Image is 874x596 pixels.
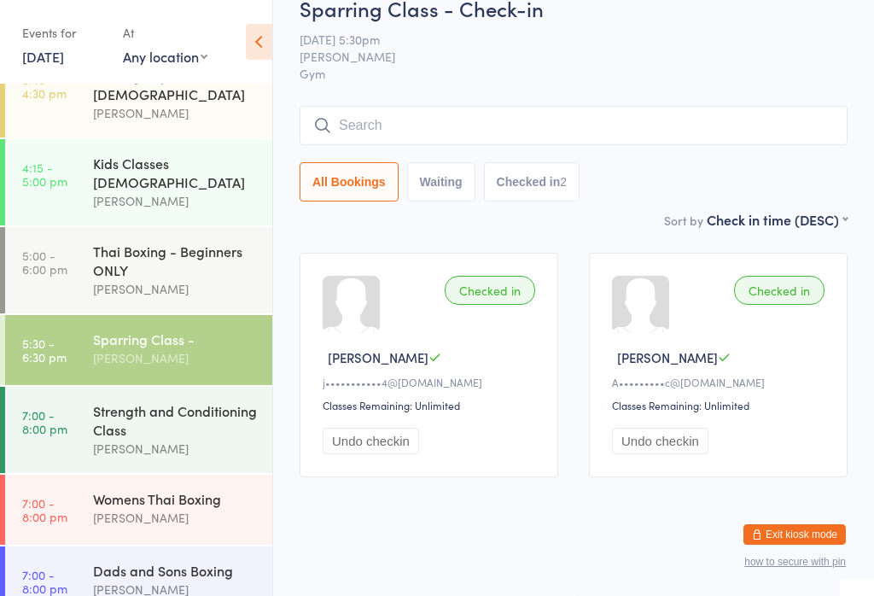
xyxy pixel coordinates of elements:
[93,508,258,528] div: [PERSON_NAME]
[93,191,258,211] div: [PERSON_NAME]
[707,210,848,229] div: Check in time (DESC)
[323,398,540,412] div: Classes Remaining: Unlimited
[612,398,830,412] div: Classes Remaining: Unlimited
[93,66,258,103] div: Bulldog Pups [DEMOGRAPHIC_DATA]
[22,568,67,595] time: 7:00 - 8:00 pm
[300,65,848,82] span: Gym
[5,475,272,545] a: 7:00 -8:00 pmWomens Thai Boxing[PERSON_NAME]
[93,330,258,348] div: Sparring Class -
[93,348,258,368] div: [PERSON_NAME]
[123,47,207,66] div: Any location
[323,375,540,389] div: j•••••••••••4@[DOMAIN_NAME]
[22,73,67,100] time: 3:45 - 4:30 pm
[5,387,272,473] a: 7:00 -8:00 pmStrength and Conditioning Class[PERSON_NAME]
[22,161,67,188] time: 4:15 - 5:00 pm
[744,556,846,568] button: how to secure with pin
[734,276,824,305] div: Checked in
[445,276,535,305] div: Checked in
[93,401,258,439] div: Strength and Conditioning Class
[22,408,67,435] time: 7:00 - 8:00 pm
[93,242,258,279] div: Thai Boxing - Beginners ONLY
[612,375,830,389] div: A•••••••••c@[DOMAIN_NAME]
[22,336,67,364] time: 5:30 - 6:30 pm
[328,348,428,366] span: [PERSON_NAME]
[323,428,419,454] button: Undo checkin
[484,162,580,202] button: Checked in2
[93,489,258,508] div: Womens Thai Boxing
[617,348,718,366] span: [PERSON_NAME]
[5,315,272,385] a: 5:30 -6:30 pmSparring Class -[PERSON_NAME]
[93,561,258,580] div: Dads and Sons Boxing
[22,19,106,47] div: Events for
[664,212,703,229] label: Sort by
[22,496,67,523] time: 7:00 - 8:00 pm
[612,428,708,454] button: Undo checkin
[123,19,207,47] div: At
[5,227,272,313] a: 5:00 -6:00 pmThai Boxing - Beginners ONLY[PERSON_NAME]
[93,103,258,123] div: [PERSON_NAME]
[5,139,272,225] a: 4:15 -5:00 pmKids Classes [DEMOGRAPHIC_DATA][PERSON_NAME]
[560,175,567,189] div: 2
[743,524,846,545] button: Exit kiosk mode
[300,31,821,48] span: [DATE] 5:30pm
[300,162,399,202] button: All Bookings
[93,439,258,459] div: [PERSON_NAME]
[300,106,848,145] input: Search
[93,279,258,299] div: [PERSON_NAME]
[300,48,821,65] span: [PERSON_NAME]
[5,51,272,137] a: 3:45 -4:30 pmBulldog Pups [DEMOGRAPHIC_DATA][PERSON_NAME]
[22,248,67,276] time: 5:00 - 6:00 pm
[22,47,64,66] a: [DATE]
[93,154,258,191] div: Kids Classes [DEMOGRAPHIC_DATA]
[407,162,475,202] button: Waiting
